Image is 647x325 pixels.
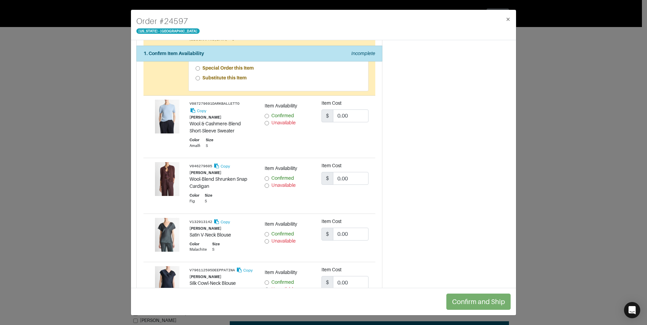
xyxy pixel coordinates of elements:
[136,28,200,34] span: [US_STATE] - [GEOGRAPHIC_DATA]
[205,193,212,198] div: Size
[265,102,297,109] label: Item Availability
[213,162,230,170] button: Copy
[265,183,269,188] input: Unavailable
[150,100,184,133] img: Product
[446,294,511,310] button: Confirm and Ship
[221,164,230,168] small: Copy
[265,287,269,292] input: Unavailable
[202,75,247,80] strong: Substitute this Item
[150,266,184,300] img: Product
[271,120,296,125] span: Unavailable
[271,286,296,292] span: Unavailable
[321,100,341,107] label: Item Cost
[189,165,212,169] small: V046279605
[265,114,269,118] input: Confirmed
[271,231,294,236] span: Confirmed
[189,198,199,204] div: Fig
[243,268,253,272] small: Copy
[136,15,200,27] h4: Order # 24597
[189,231,254,239] div: Satin V-Neck Blouse
[236,266,253,274] button: Copy
[212,241,220,247] div: Size
[189,280,254,287] div: Silk Cowl-Neck Blouse
[206,137,213,143] div: Size
[197,109,206,113] small: Copy
[196,76,200,80] input: Substitute this Item
[351,51,375,56] em: Incomplete
[265,239,269,244] input: Unavailable
[265,121,269,125] input: Unavailable
[213,218,230,226] button: Copy
[189,120,254,134] div: Wool & Cashmere-Blend Short-Sleeve Sweater
[189,274,254,280] div: [PERSON_NAME]
[189,268,235,272] small: V796112595DEEPPATINA
[265,165,297,172] label: Item Availability
[206,143,213,149] div: S
[321,276,333,289] span: $
[321,218,341,225] label: Item Cost
[271,182,296,188] span: Unavailable
[271,113,294,118] span: Confirmed
[189,193,199,198] div: Color
[321,172,333,185] span: $
[196,66,200,71] input: Special Order this Item
[321,162,341,169] label: Item Cost
[271,238,296,244] span: Unavailable
[150,162,184,196] img: Product
[321,109,333,122] span: $
[189,102,240,106] small: V087279691DARKBALLETTO
[500,10,516,29] button: Close
[189,241,207,247] div: Color
[624,302,640,318] div: Open Intercom Messenger
[265,280,269,285] input: Confirmed
[189,220,212,224] small: V132913142
[265,176,269,181] input: Confirmed
[189,107,207,115] button: Copy
[189,143,200,149] div: Amalfi
[221,220,230,224] small: Copy
[271,279,294,285] span: Confirmed
[189,170,254,176] div: [PERSON_NAME]
[212,247,220,252] div: S
[205,198,212,204] div: S
[143,51,204,56] strong: 1. Confirm Item Availability
[265,269,297,276] label: Item Availability
[265,221,297,228] label: Item Availability
[189,247,207,252] div: Malachite
[189,137,200,143] div: Color
[265,232,269,236] input: Confirmed
[189,226,254,231] div: [PERSON_NAME]
[321,228,333,241] span: $
[321,266,341,273] label: Item Cost
[271,175,294,181] span: Confirmed
[506,15,511,24] span: ×
[150,218,184,252] img: Product
[189,176,254,190] div: Wool-Blend Shrunken Snap Cardigan
[189,115,254,120] div: [PERSON_NAME]
[202,65,254,71] strong: Special Order this Item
